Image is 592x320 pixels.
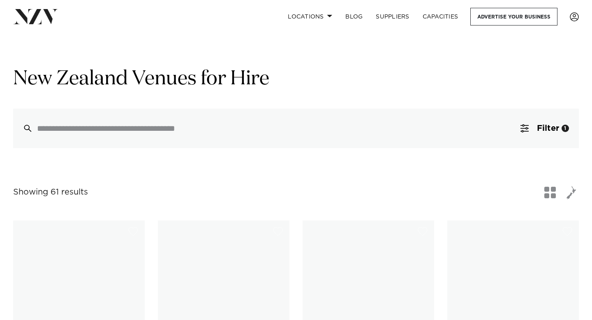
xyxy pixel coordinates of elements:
a: Advertise your business [470,8,557,26]
span: Filter [537,124,559,132]
button: Filter1 [511,109,579,148]
a: Capacities [416,8,465,26]
img: nzv-logo.png [13,9,58,24]
a: Locations [281,8,339,26]
h1: New Zealand Venues for Hire [13,66,579,92]
a: SUPPLIERS [369,8,416,26]
a: BLOG [339,8,369,26]
div: 1 [562,125,569,132]
div: Showing 61 results [13,186,88,199]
